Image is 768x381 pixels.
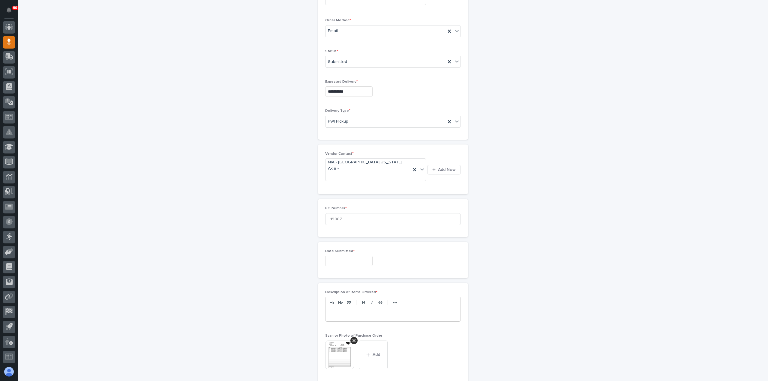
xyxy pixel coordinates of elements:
[325,80,358,84] span: Expected Delivery
[328,159,409,172] span: NIA - [GEOGRAPHIC_DATA][US_STATE] Axle -
[393,300,397,305] strong: •••
[325,207,347,210] span: PO Number
[328,28,338,34] span: Email
[328,118,348,125] span: PWI Pickup
[3,4,15,16] button: Notifications
[427,165,461,174] button: Add New
[13,6,17,10] p: 90
[359,341,388,369] button: Add
[373,352,380,357] span: Add
[325,334,382,338] span: Scan or Photo of Purchase Order
[328,59,347,65] span: Submitted
[438,167,456,172] span: Add New
[325,49,338,53] span: Status
[325,290,377,294] span: Description of Items Ordered
[391,299,399,306] button: •••
[325,152,354,156] span: Vendor Contact
[325,19,351,22] span: Order Method
[7,7,15,17] div: Notifications90
[325,109,350,113] span: Delivery Type
[3,365,15,378] button: users-avatar
[325,249,355,253] span: Date Submitted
